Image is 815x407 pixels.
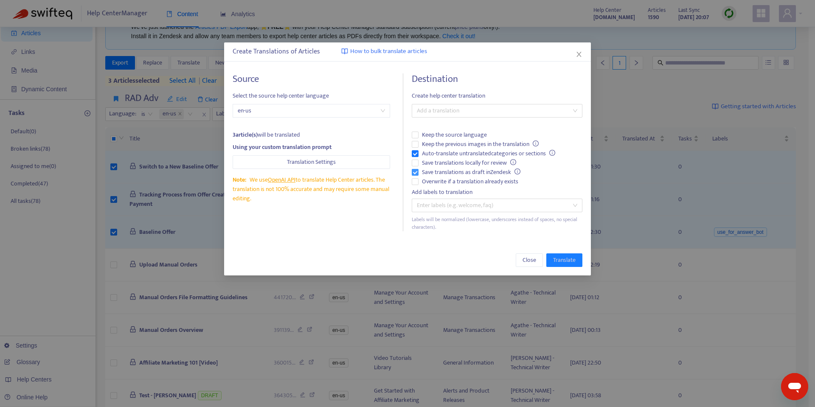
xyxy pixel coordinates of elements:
[233,175,246,185] span: Note:
[233,130,258,140] strong: 3 article(s)
[419,168,524,177] span: Save translations as draft in Zendesk
[419,158,520,168] span: Save translations locally for review
[549,150,555,156] span: info-circle
[350,47,427,56] span: How to bulk translate articles
[233,91,390,101] span: Select the source help center language
[514,168,520,174] span: info-circle
[574,50,584,59] button: Close
[233,47,582,57] div: Create Translations of Articles
[533,140,539,146] span: info-circle
[516,253,543,267] button: Close
[233,130,390,140] div: will be translated
[238,104,385,117] span: en-us
[419,149,559,158] span: Auto-translate untranslated categories or sections
[419,130,490,140] span: Keep the source language
[419,177,522,186] span: Overwrite if a translation already exists
[412,216,582,232] div: Labels will be normalized (lowercase, underscores instead of spaces, no special characters).
[412,188,582,197] div: Add labels to translation
[233,143,390,152] div: Using your custom translation prompt
[341,47,427,56] a: How to bulk translate articles
[233,175,390,203] div: We use to translate Help Center articles. The translation is not 100% accurate and may require so...
[412,91,582,101] span: Create help center translation
[233,155,390,169] button: Translation Settings
[546,253,582,267] button: Translate
[412,73,582,85] h4: Destination
[287,157,336,167] span: Translation Settings
[781,373,808,400] iframe: Button to launch messaging window
[576,51,582,58] span: close
[523,255,536,265] span: Close
[510,159,516,165] span: info-circle
[233,73,390,85] h4: Source
[419,140,542,149] span: Keep the previous images in the translation
[268,175,295,185] a: OpenAI API
[341,48,348,55] img: image-link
